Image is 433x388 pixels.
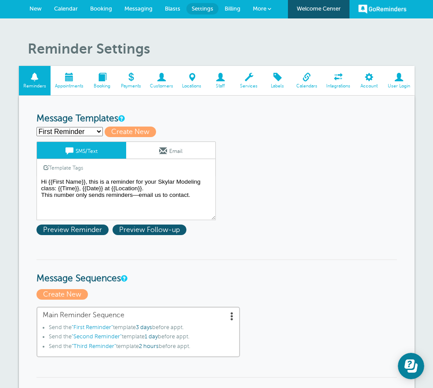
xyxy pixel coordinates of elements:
[253,5,266,12] span: More
[49,324,234,334] li: Send the template before appt.
[51,66,88,95] a: Appointments
[113,225,186,235] span: Preview Follow-up
[192,5,213,12] span: Settings
[292,66,322,95] a: Calendars
[136,324,152,330] span: 3 days
[355,66,383,95] a: Account
[49,334,234,343] li: Send the template before appt.
[36,290,90,298] a: Create New
[121,83,141,89] span: Payments
[105,127,156,137] span: Create New
[29,5,42,12] span: New
[235,66,263,95] a: Services
[239,83,259,89] span: Services
[359,83,379,89] span: Account
[43,311,234,319] span: Main Reminder Sequence
[326,83,350,89] span: Integrations
[211,83,230,89] span: Staff
[36,113,397,124] h3: Message Templates
[186,3,218,15] a: Settings
[398,353,424,379] iframe: Resource center
[145,334,158,340] span: 1 day
[139,343,159,349] span: 2 hours
[36,307,240,357] a: Main Reminder Sequence Send the"First Reminder"template3 daysbefore appt.Send the"Second Reminder...
[72,343,116,349] span: "Third Reminder"
[263,66,292,95] a: Labels
[36,289,88,300] span: Create New
[54,5,78,12] span: Calendar
[296,83,317,89] span: Calendars
[178,66,206,95] a: Locations
[90,5,112,12] span: Booking
[92,83,112,89] span: Booking
[225,5,240,12] span: Billing
[72,324,113,330] span: "First Reminder"
[36,259,397,284] h3: Message Sequences
[37,159,90,176] a: Template Tags
[383,66,415,95] a: User Login
[28,40,415,57] h1: Reminder Settings
[105,128,160,136] a: Create New
[182,83,202,89] span: Locations
[126,142,215,159] a: Email
[150,83,173,89] span: Customers
[206,66,235,95] a: Staff
[72,334,122,340] span: "Second Reminder"
[116,66,146,95] a: Payments
[165,5,180,12] span: Blasts
[322,66,355,95] a: Integrations
[113,226,189,234] a: Preview Follow-up
[36,226,113,234] a: Preview Reminder
[121,276,126,281] a: Message Sequences allow you to setup multiple reminder schedules that can use different Message T...
[37,142,126,159] a: SMS/Text
[49,343,234,353] li: Send the template before appt.
[36,225,109,235] span: Preview Reminder
[146,66,178,95] a: Customers
[268,83,287,89] span: Labels
[36,176,216,220] textarea: Hi {{First Name}}, this is a reminder for your Skylar Modeling class: {{Time}}, {{Date}} at {{Loc...
[88,66,116,95] a: Booking
[23,83,46,89] span: Reminders
[388,83,410,89] span: User Login
[55,83,84,89] span: Appointments
[124,5,153,12] span: Messaging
